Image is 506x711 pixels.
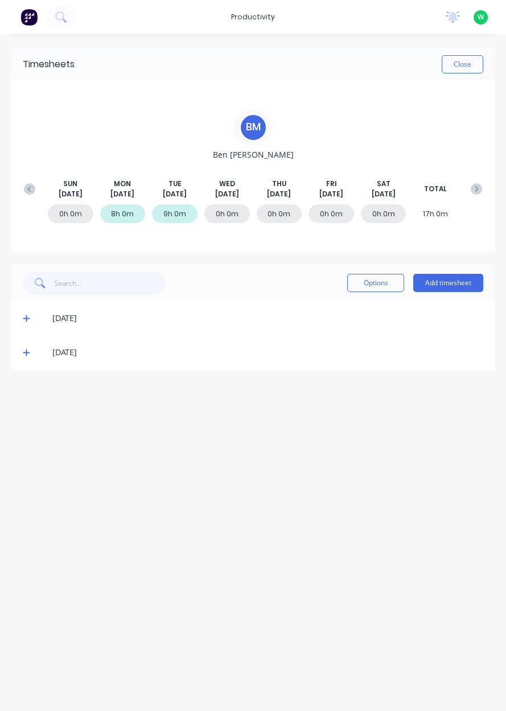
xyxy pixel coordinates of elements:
[239,113,268,142] div: B M
[168,179,182,189] span: TUE
[267,189,291,199] span: [DATE]
[442,55,483,73] button: Close
[152,204,198,223] div: 9h 0m
[413,204,458,223] div: 17h 0m
[63,179,77,189] span: SUN
[163,189,187,199] span: [DATE]
[372,189,396,199] span: [DATE]
[308,204,354,223] div: 0h 0m
[424,184,447,194] span: TOTAL
[213,149,294,161] span: Ben [PERSON_NAME]
[361,204,406,223] div: 0h 0m
[23,57,75,71] div: Timesheets
[52,346,483,359] div: [DATE]
[110,189,134,199] span: [DATE]
[48,204,93,223] div: 0h 0m
[413,274,483,292] button: Add timesheet
[225,9,281,26] div: productivity
[52,312,483,324] div: [DATE]
[326,179,336,189] span: FRI
[319,189,343,199] span: [DATE]
[100,204,146,223] div: 8h 0m
[215,189,239,199] span: [DATE]
[257,204,302,223] div: 0h 0m
[347,274,404,292] button: Options
[219,179,235,189] span: WED
[272,179,286,189] span: THU
[204,204,250,223] div: 0h 0m
[59,189,83,199] span: [DATE]
[20,9,38,26] img: Factory
[377,179,390,189] span: SAT
[478,12,484,22] span: W
[114,179,131,189] span: MON
[55,272,166,294] input: Search...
